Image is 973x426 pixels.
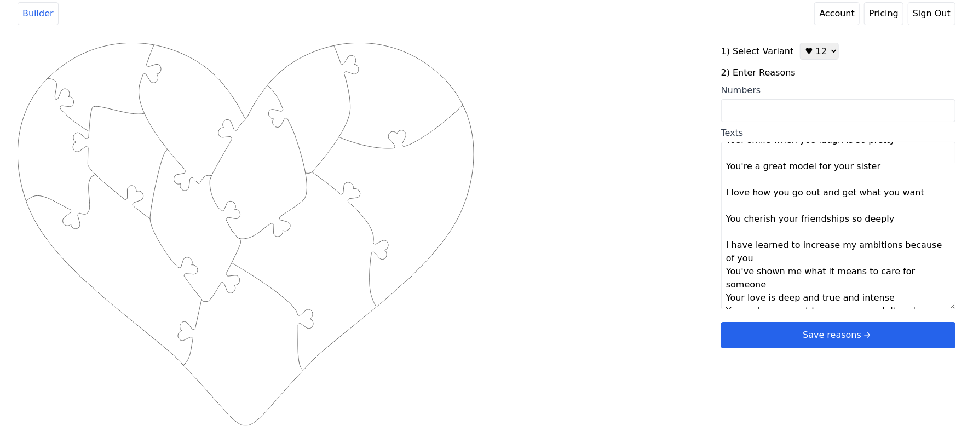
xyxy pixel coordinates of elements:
button: Sign Out [908,2,955,25]
button: Save reasonsarrow right short [721,322,955,348]
a: Builder [18,2,59,25]
textarea: Texts [721,142,955,309]
input: Numbers [721,99,955,122]
svg: arrow right short [861,329,873,341]
label: 1) Select Variant [721,45,794,58]
a: Pricing [864,2,903,25]
div: Texts [721,126,955,140]
a: Account [814,2,860,25]
label: 2) Enter Reasons [721,66,955,79]
div: Numbers [721,84,955,97]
